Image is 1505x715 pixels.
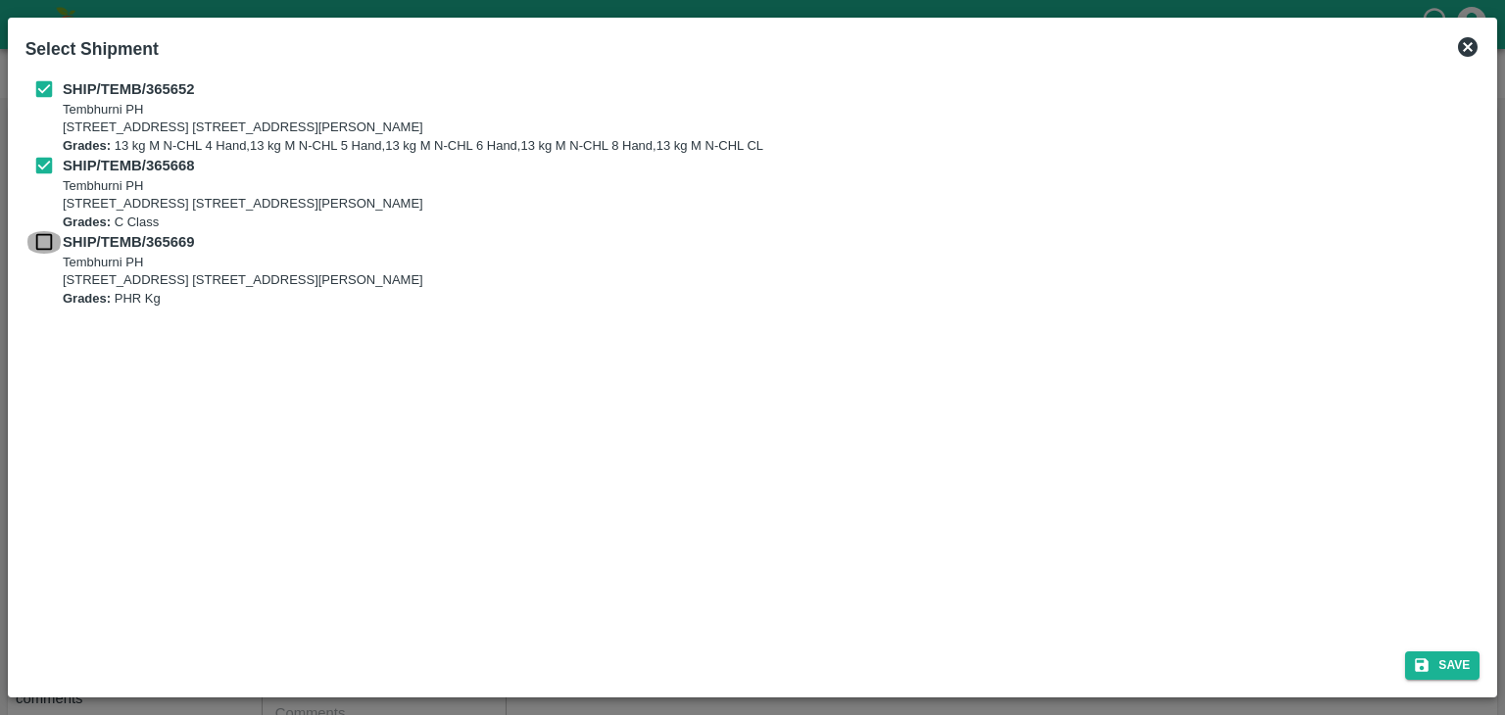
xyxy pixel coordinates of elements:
[63,271,423,290] p: [STREET_ADDRESS] [STREET_ADDRESS][PERSON_NAME]
[63,214,111,229] b: Grades:
[25,39,159,59] b: Select Shipment
[63,291,111,306] b: Grades:
[63,195,423,214] p: [STREET_ADDRESS] [STREET_ADDRESS][PERSON_NAME]
[63,137,763,156] p: 13 kg M N-CHL 4 Hand,13 kg M N-CHL 5 Hand,13 kg M N-CHL 6 Hand,13 kg M N-CHL 8 Hand,13 kg M N-CHL CL
[63,290,423,309] p: PHR Kg
[63,158,194,173] b: SHIP/TEMB/365668
[63,214,423,232] p: C Class
[63,254,423,272] p: Tembhurni PH
[63,119,763,137] p: [STREET_ADDRESS] [STREET_ADDRESS][PERSON_NAME]
[63,177,423,196] p: Tembhurni PH
[63,81,194,97] b: SHIP/TEMB/365652
[63,138,111,153] b: Grades:
[63,234,194,250] b: SHIP/TEMB/365669
[63,101,763,119] p: Tembhurni PH
[1405,651,1480,680] button: Save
